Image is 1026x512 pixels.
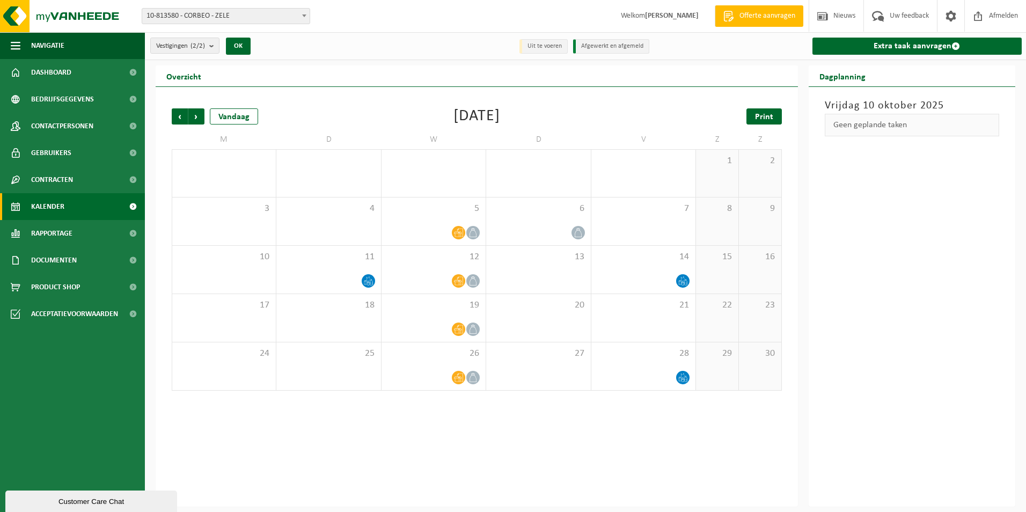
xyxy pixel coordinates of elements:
td: Z [739,130,782,149]
span: 7 [597,203,690,215]
span: Vorige [172,108,188,125]
span: Dashboard [31,59,71,86]
span: 30 [744,348,776,360]
span: Documenten [31,247,77,274]
span: 9 [744,203,776,215]
button: OK [226,38,251,55]
td: D [276,130,381,149]
span: Contracten [31,166,73,193]
iframe: chat widget [5,488,179,512]
span: 2 [744,155,776,167]
div: [DATE] [453,108,500,125]
span: 24 [178,348,270,360]
span: 16 [744,251,776,263]
td: V [591,130,696,149]
span: 10-813580 - CORBEO - ZELE [142,8,310,24]
span: 26 [387,348,480,360]
span: 23 [744,299,776,311]
span: 1 [701,155,733,167]
span: 17 [178,299,270,311]
a: Print [746,108,782,125]
h2: Dagplanning [809,65,876,86]
span: 22 [701,299,733,311]
span: 21 [597,299,690,311]
span: 6 [492,203,585,215]
button: Vestigingen(2/2) [150,38,219,54]
span: Kalender [31,193,64,220]
span: 19 [387,299,480,311]
div: Geen geplande taken [825,114,1000,136]
span: 13 [492,251,585,263]
span: Product Shop [31,274,80,301]
span: 27 [492,348,585,360]
count: (2/2) [190,42,205,49]
span: 10 [178,251,270,263]
span: 4 [282,203,375,215]
span: Acceptatievoorwaarden [31,301,118,327]
span: 3 [178,203,270,215]
span: Navigatie [31,32,64,59]
a: Extra taak aanvragen [812,38,1022,55]
span: 18 [282,299,375,311]
span: 8 [701,203,733,215]
h2: Overzicht [156,65,212,86]
span: 5 [387,203,480,215]
span: Offerte aanvragen [737,11,798,21]
span: Gebruikers [31,140,71,166]
span: Print [755,113,773,121]
td: M [172,130,276,149]
span: Bedrijfsgegevens [31,86,94,113]
a: Offerte aanvragen [715,5,803,27]
span: Rapportage [31,220,72,247]
span: Contactpersonen [31,113,93,140]
li: Afgewerkt en afgemeld [573,39,649,54]
div: Vandaag [210,108,258,125]
td: Z [696,130,739,149]
span: 10-813580 - CORBEO - ZELE [142,9,310,24]
span: 29 [701,348,733,360]
h3: Vrijdag 10 oktober 2025 [825,98,1000,114]
span: 28 [597,348,690,360]
td: W [382,130,486,149]
span: 11 [282,251,375,263]
span: 25 [282,348,375,360]
td: D [486,130,591,149]
span: Vestigingen [156,38,205,54]
span: 12 [387,251,480,263]
span: Volgende [188,108,204,125]
span: 20 [492,299,585,311]
span: 15 [701,251,733,263]
span: 14 [597,251,690,263]
li: Uit te voeren [519,39,568,54]
strong: [PERSON_NAME] [645,12,699,20]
